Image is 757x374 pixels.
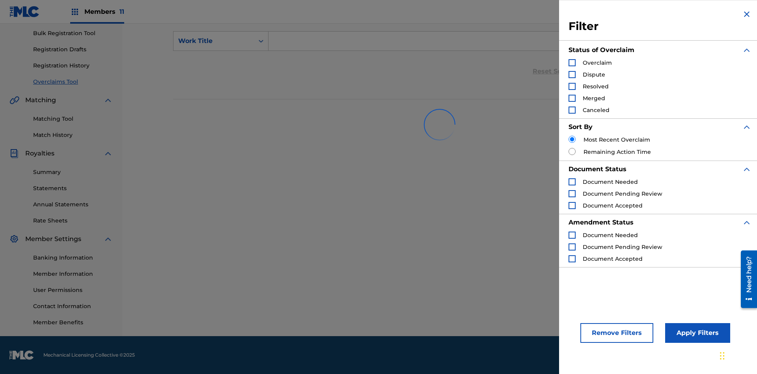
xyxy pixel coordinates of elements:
img: MLC Logo [9,6,40,17]
a: Statements [33,184,113,193]
a: Overclaims Tool [33,78,113,86]
span: Mechanical Licensing Collective © 2025 [43,352,135,359]
span: Document Needed [583,178,638,185]
strong: Amendment Status [569,219,634,226]
a: Match History [33,131,113,139]
div: Work Title [178,36,249,46]
a: Bulk Registration Tool [33,29,113,37]
img: Top Rightsholders [70,7,80,17]
span: Dispute [583,71,605,78]
a: Registration Drafts [33,45,113,54]
a: Banking Information [33,254,113,262]
a: Summary [33,168,113,176]
span: Overclaim [583,59,612,66]
span: Members [84,7,124,16]
a: Member Benefits [33,318,113,327]
img: preloader [423,108,457,142]
iframe: Resource Center [735,247,757,312]
img: expand [103,234,113,244]
span: Document Pending Review [583,190,662,197]
a: User Permissions [33,286,113,294]
span: Document Pending Review [583,243,662,251]
img: close [742,9,751,19]
a: Member Information [33,270,113,278]
a: Rate Sheets [33,217,113,225]
img: expand [742,218,751,227]
img: expand [103,149,113,158]
img: Member Settings [9,234,19,244]
button: Apply Filters [665,323,730,343]
a: Annual Statements [33,200,113,209]
span: Member Settings [25,234,81,244]
a: Registration History [33,62,113,70]
span: 11 [119,8,124,15]
span: Resolved [583,83,609,90]
form: Search Form [173,31,706,87]
a: Contact Information [33,302,113,310]
img: expand [742,45,751,55]
strong: Document Status [569,165,626,173]
img: Matching [9,95,19,105]
div: Drag [720,344,725,368]
img: expand [742,165,751,174]
button: Remove Filters [580,323,653,343]
img: expand [103,95,113,105]
span: Matching [25,95,56,105]
h3: Filter [569,19,751,34]
a: Matching Tool [33,115,113,123]
span: Merged [583,95,605,102]
img: expand [742,122,751,132]
strong: Status of Overclaim [569,46,634,54]
span: Document Needed [583,232,638,239]
img: logo [9,350,34,360]
span: Document Accepted [583,202,643,209]
img: Royalties [9,149,19,158]
label: Remaining Action Time [584,148,651,156]
span: Royalties [25,149,54,158]
iframe: Chat Widget [718,336,757,374]
span: Document Accepted [583,255,643,262]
